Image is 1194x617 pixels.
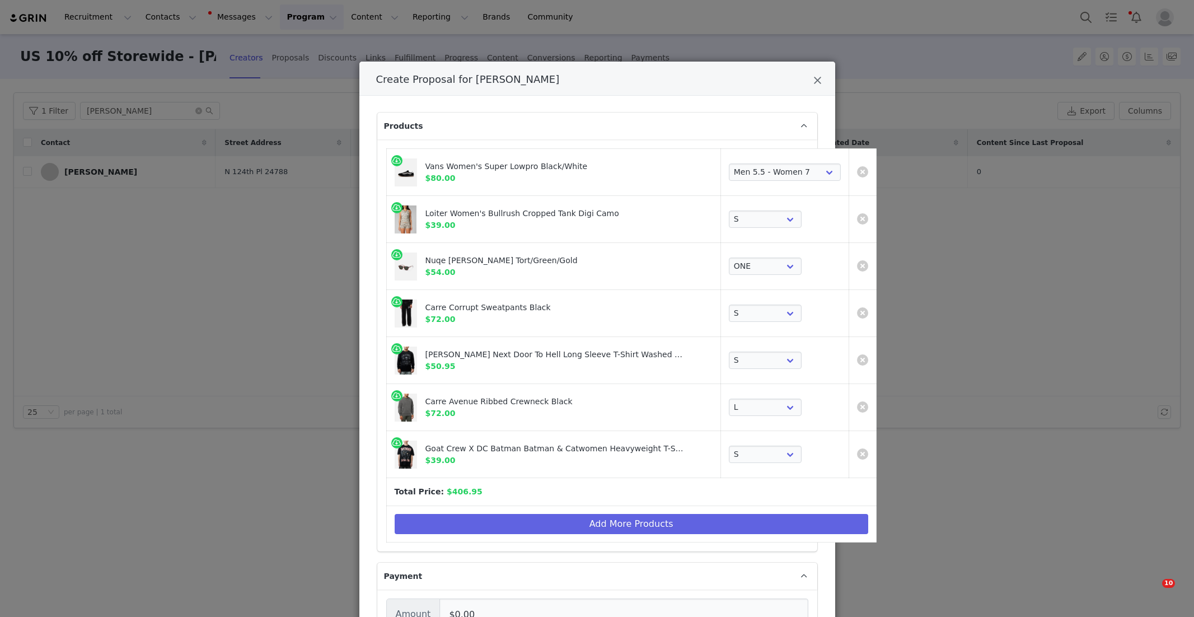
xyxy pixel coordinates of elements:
button: Close [813,75,822,88]
span: $39.00 [425,456,456,465]
img: 03012940-YB001_mens_00010.jpg [395,300,417,328]
span: $72.00 [425,315,456,324]
span: $80.00 [425,174,456,183]
img: 02053610-YB001_default_0010.jpg [395,441,417,469]
iframe: Intercom live chat [1139,579,1166,606]
span: $50.95 [425,362,456,371]
div: Goat Crew X DC Batman Batman & Catwomen Heavyweight T-Shirt Black [425,443,684,455]
div: Carre Avenue Ribbed Crewneck Black [425,396,684,408]
img: 05013076-YB012_default_0010.jpg [395,158,417,186]
img: 02054144-YC069_womens_0010.jpg [395,205,417,233]
div: Loiter Women's Bullrush Cropped Tank Digi Camo [425,208,683,219]
span: $72.00 [425,409,456,418]
b: Total Price: [395,487,444,496]
div: Nuqe [PERSON_NAME] Tort/Green/Gold [425,255,684,267]
span: Payment [384,571,423,582]
img: 02051835-YB001_mens_00010.jpg [395,394,417,422]
button: Add More Products [395,514,868,534]
div: [PERSON_NAME] Next Door To Hell Long Sleeve T-Shirt Washed Black [425,349,684,361]
div: Carre Corrupt Sweatpants Black [425,302,684,314]
span: 10 [1162,579,1175,588]
span: Create Proposal for [PERSON_NAME] [376,73,560,85]
span: Products [384,120,423,132]
span: $54.00 [425,268,456,277]
img: 02051359-YW607_mens_0010_a0c92348-f9cb-452d-b1d2-daac9bcc3f9c.jpg [395,347,417,375]
span: $406.95 [447,487,483,496]
span: $39.00 [425,221,455,230]
div: Vans Women's Super Lowpro Black/White [425,161,684,172]
img: 06011050-YT231_default_0010_31feda44-f589-41e2-b9e4-84e401609da5.jpg [395,253,417,281]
